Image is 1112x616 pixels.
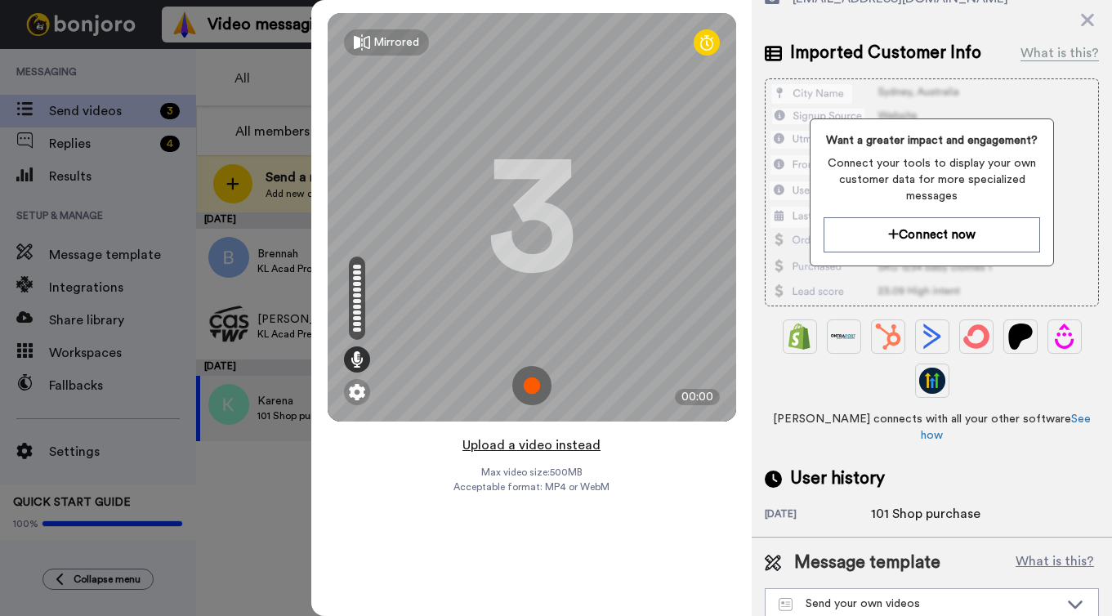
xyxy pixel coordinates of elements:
[787,324,813,350] img: Shopify
[458,435,605,456] button: Upload a video instead
[765,411,1099,444] span: [PERSON_NAME] connects with all your other software
[1011,551,1099,575] button: What is this?
[871,504,980,524] div: 101 Shop purchase
[1007,324,1034,350] img: Patreon
[963,324,989,350] img: ConvertKit
[481,466,583,479] span: Max video size: 500 MB
[919,324,945,350] img: ActiveCampaign
[831,324,857,350] img: Ontraport
[824,217,1041,252] button: Connect now
[512,366,552,405] img: ic_record_start.svg
[824,155,1041,204] span: Connect your tools to display your own customer data for more specialized messages
[794,551,940,575] span: Message template
[1052,324,1078,350] img: Drip
[779,596,1059,612] div: Send your own videos
[875,324,901,350] img: Hubspot
[675,389,720,405] div: 00:00
[487,156,577,279] div: 3
[349,384,365,400] img: ic_gear.svg
[921,413,1091,441] a: See how
[779,598,793,611] img: Message-temps.svg
[453,480,610,493] span: Acceptable format: MP4 or WebM
[765,507,871,524] div: [DATE]
[824,132,1041,149] span: Want a greater impact and engagement?
[790,466,885,491] span: User history
[919,368,945,394] img: GoHighLevel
